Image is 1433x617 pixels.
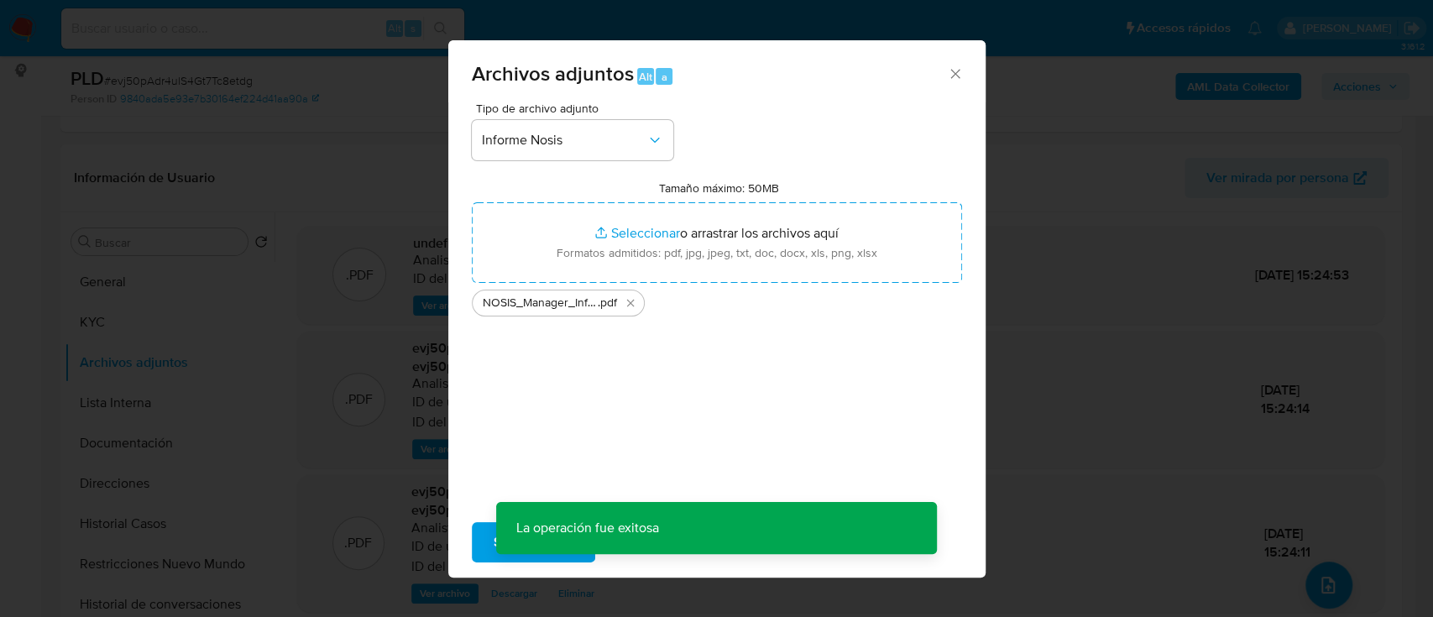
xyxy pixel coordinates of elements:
span: Cancelar [624,524,678,561]
button: Subir archivo [472,522,595,562]
span: Informe Nosis [482,132,646,149]
button: Eliminar NOSIS_Manager_InformeIndividual_27401877172_654927_20251001145215.pdf [620,293,641,313]
p: La operación fue exitosa [496,502,679,554]
span: Tipo de archivo adjunto [476,102,677,114]
span: Subir archivo [494,524,573,561]
span: NOSIS_Manager_InformeIndividual_27401877172_654927_20251001145215 [483,295,598,311]
span: a [662,69,667,85]
span: .pdf [598,295,617,311]
span: Archivos adjuntos [472,59,634,88]
span: Alt [639,69,652,85]
button: Informe Nosis [472,120,673,160]
ul: Archivos seleccionados [472,283,962,316]
button: Cerrar [947,65,962,81]
label: Tamaño máximo: 50MB [659,180,779,196]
